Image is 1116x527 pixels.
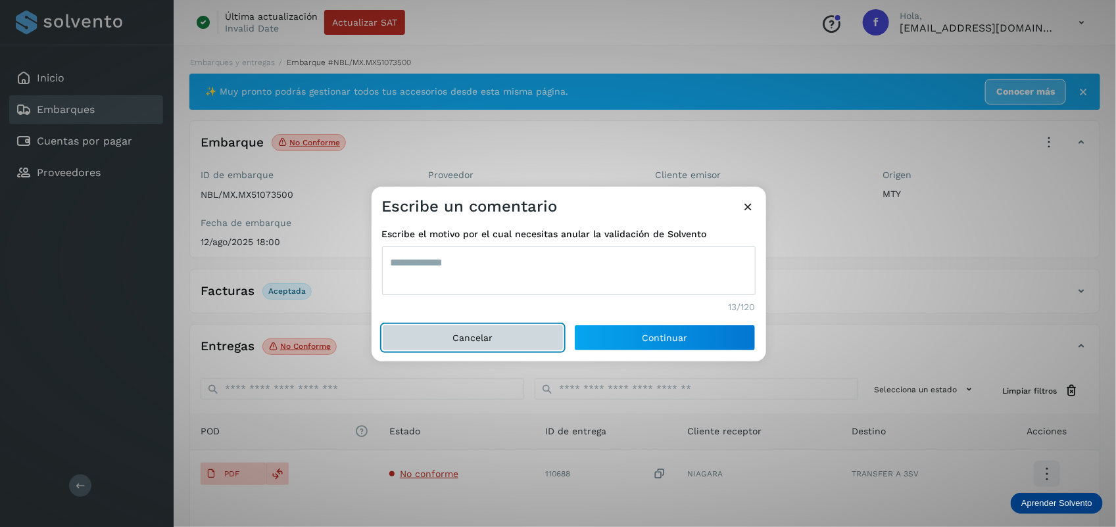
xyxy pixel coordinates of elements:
span: Escribe el motivo por el cual necesitas anular la validación de Solvento [382,227,756,241]
span: Cancelar [452,333,493,342]
div: Aprender Solvento [1011,493,1103,514]
button: Continuar [574,325,756,351]
p: Aprender Solvento [1021,498,1092,509]
button: Cancelar [382,325,564,351]
span: Continuar [642,333,687,342]
span: 13/120 [729,300,756,314]
h3: Escribe un comentario [382,197,558,216]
